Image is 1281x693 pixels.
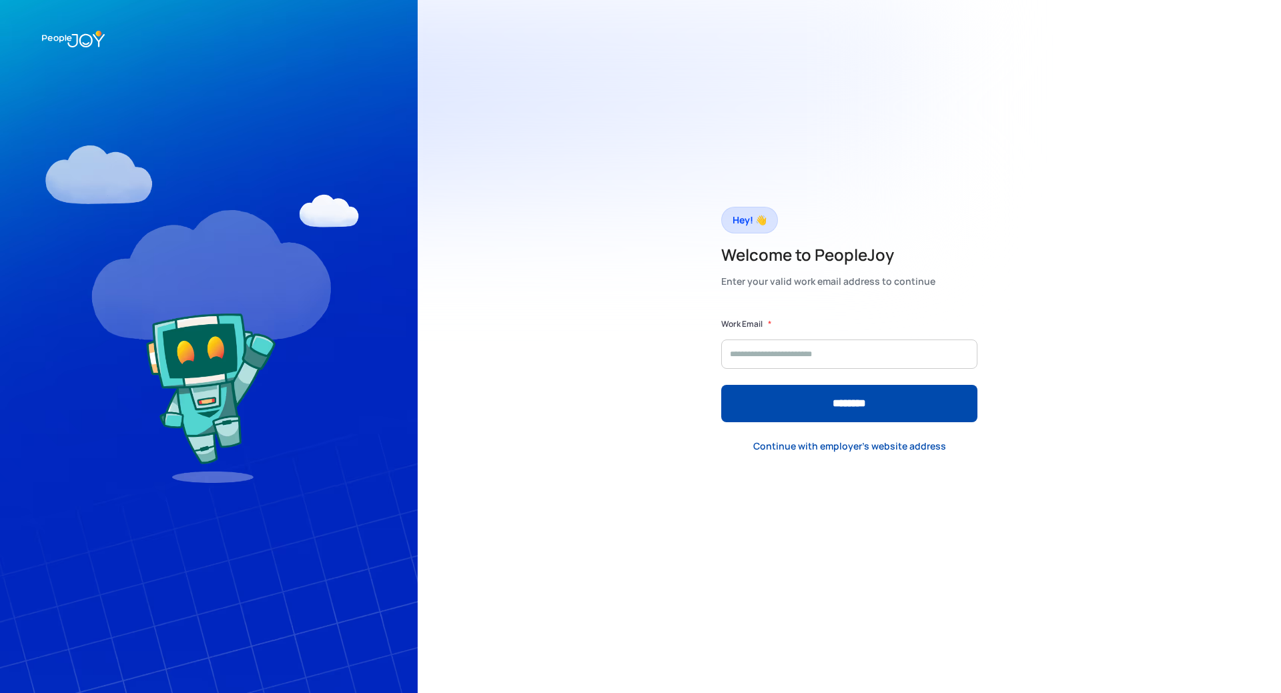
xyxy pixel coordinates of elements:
div: Hey! 👋 [733,211,767,229]
h2: Welcome to PeopleJoy [721,244,935,265]
form: Form [721,317,977,422]
div: Enter your valid work email address to continue [721,272,935,291]
label: Work Email [721,317,763,331]
a: Continue with employer's website address [743,432,957,460]
div: Continue with employer's website address [753,440,946,453]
